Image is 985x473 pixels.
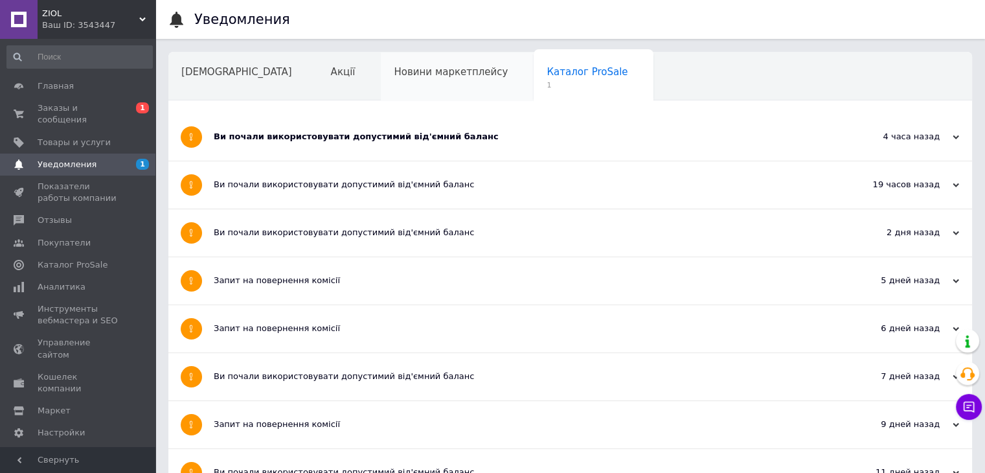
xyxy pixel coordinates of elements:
[956,394,982,420] button: Чат с покупателем
[547,80,628,90] span: 1
[38,214,72,226] span: Отзывы
[38,427,85,439] span: Настройки
[214,227,830,238] div: Ви почали використовувати допустимий від'ємний баланс
[38,281,85,293] span: Аналитика
[38,303,120,327] span: Инструменты вебмастера и SEO
[830,179,959,190] div: 19 часов назад
[42,8,139,19] span: ZIOL
[136,159,149,170] span: 1
[38,337,120,360] span: Управление сайтом
[38,159,96,170] span: Уведомления
[830,371,959,382] div: 7 дней назад
[830,419,959,430] div: 9 дней назад
[214,419,830,430] div: Запит на повернення комісії
[194,12,290,27] h1: Уведомления
[38,237,91,249] span: Покупатели
[38,371,120,395] span: Кошелек компании
[136,102,149,113] span: 1
[38,102,120,126] span: Заказы и сообщения
[42,19,155,31] div: Ваш ID: 3543447
[214,371,830,382] div: Ви почали використовувати допустимий від'ємний баланс
[214,275,830,286] div: Запит на повернення комісії
[830,227,959,238] div: 2 дня назад
[331,66,356,78] span: Акції
[214,131,830,143] div: Ви почали використовувати допустимий від'ємний баланс
[394,66,508,78] span: Новини маркетплейсу
[830,131,959,143] div: 4 часа назад
[214,323,830,334] div: Запит на повернення комісії
[830,275,959,286] div: 5 дней назад
[38,405,71,417] span: Маркет
[181,66,292,78] span: [DEMOGRAPHIC_DATA]
[38,181,120,204] span: Показатели работы компании
[547,66,628,78] span: Каталог ProSale
[38,259,108,271] span: Каталог ProSale
[214,179,830,190] div: Ви почали використовувати допустимий від'ємний баланс
[38,80,74,92] span: Главная
[6,45,153,69] input: Поиск
[38,137,111,148] span: Товары и услуги
[830,323,959,334] div: 6 дней назад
